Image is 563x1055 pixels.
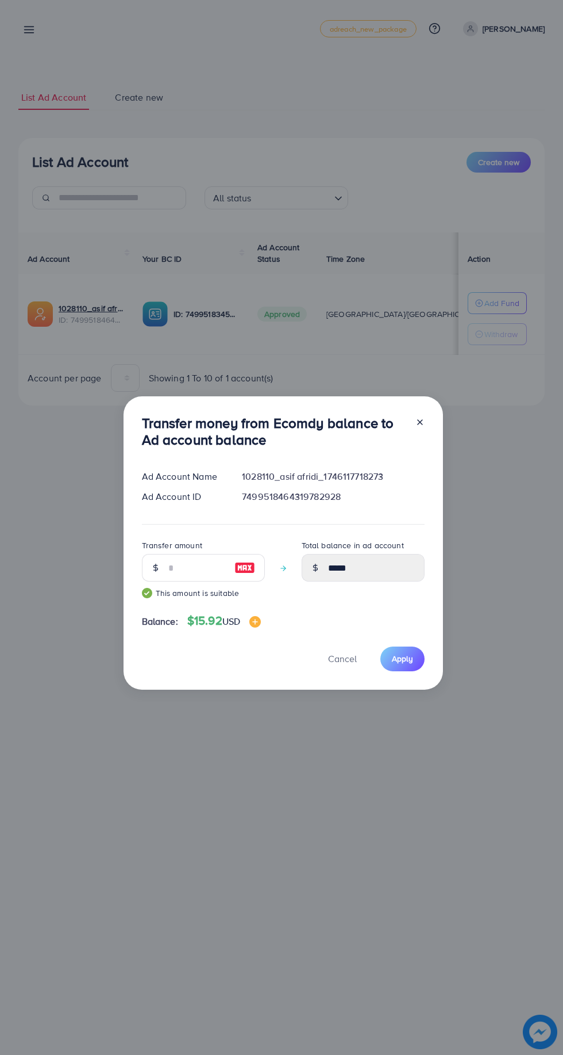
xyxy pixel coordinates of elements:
div: 7499518464319782928 [233,490,433,503]
button: Apply [380,647,425,671]
div: Ad Account ID [133,490,233,503]
span: USD [222,615,240,628]
img: guide [142,588,152,598]
h4: $15.92 [187,614,261,628]
h3: Transfer money from Ecomdy balance to Ad account balance [142,415,406,448]
label: Total balance in ad account [302,540,404,551]
span: Cancel [328,652,357,665]
div: 1028110_asif afridi_1746117718273 [233,470,433,483]
span: Apply [392,653,413,664]
label: Transfer amount [142,540,202,551]
img: image [249,616,261,628]
div: Ad Account Name [133,470,233,483]
img: image [234,561,255,575]
button: Cancel [314,647,371,671]
small: This amount is suitable [142,587,265,599]
span: Balance: [142,615,178,628]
